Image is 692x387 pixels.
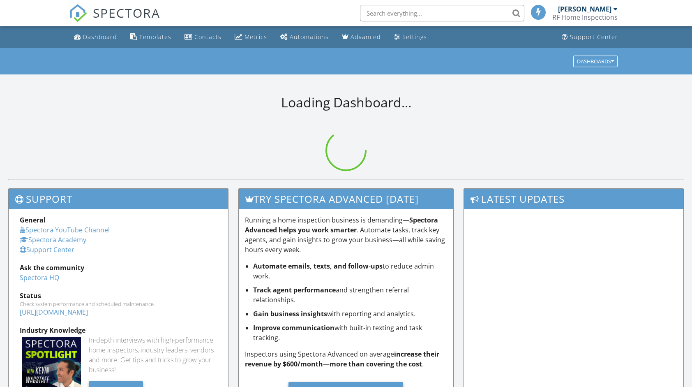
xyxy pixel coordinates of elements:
div: Status [20,291,217,301]
strong: Spectora Advanced helps you work smarter [245,216,438,234]
li: with built-in texting and task tracking. [253,323,447,343]
div: Support Center [570,33,618,41]
strong: increase their revenue by $600/month—more than covering the cost [245,350,439,368]
input: Search everything... [360,5,524,21]
div: In-depth interviews with high-performance home inspectors, industry leaders, vendors and more. Ge... [89,335,217,375]
h3: Try spectora advanced [DATE] [239,189,453,209]
div: Settings [402,33,427,41]
div: Dashboard [83,33,117,41]
li: to reduce admin work. [253,261,447,281]
a: Spectora HQ [20,273,59,282]
strong: Improve communication [253,323,334,332]
button: Dashboards [573,56,618,67]
div: [PERSON_NAME] [558,5,611,13]
strong: Automate emails, texts, and follow-ups [253,262,383,271]
a: Automations (Basic) [277,30,332,45]
div: Advanced [351,33,381,41]
div: Ask the community [20,263,217,273]
a: Settings [391,30,430,45]
div: Dashboards [577,58,614,64]
div: Industry Knowledge [20,325,217,335]
li: with reporting and analytics. [253,309,447,319]
a: [URL][DOMAIN_NAME] [20,308,88,317]
strong: Track agent performance [253,285,336,294]
img: The Best Home Inspection Software - Spectora [69,4,87,22]
a: Templates [127,30,175,45]
a: Spectora YouTube Channel [20,225,110,234]
li: and strengthen referral relationships. [253,285,447,305]
strong: Gain business insights [253,309,327,318]
p: Inspectors using Spectora Advanced on average . [245,349,447,369]
div: Contacts [194,33,221,41]
h3: Support [9,189,228,209]
span: SPECTORA [93,4,160,21]
a: Support Center [558,30,621,45]
div: Metrics [245,33,267,41]
strong: General [20,216,46,225]
a: Spectora Academy [20,235,86,244]
div: RF Home Inspections [552,13,618,21]
a: Metrics [231,30,270,45]
h3: Latest Updates [464,189,683,209]
p: Running a home inspection business is demanding— . Automate tasks, track key agents, and gain ins... [245,215,447,255]
a: Dashboard [71,30,120,45]
div: Check system performance and scheduled maintenance. [20,301,217,307]
div: Automations [290,33,329,41]
a: Advanced [339,30,384,45]
div: Templates [139,33,171,41]
a: Support Center [20,245,74,254]
a: SPECTORA [69,11,160,28]
a: Contacts [181,30,225,45]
